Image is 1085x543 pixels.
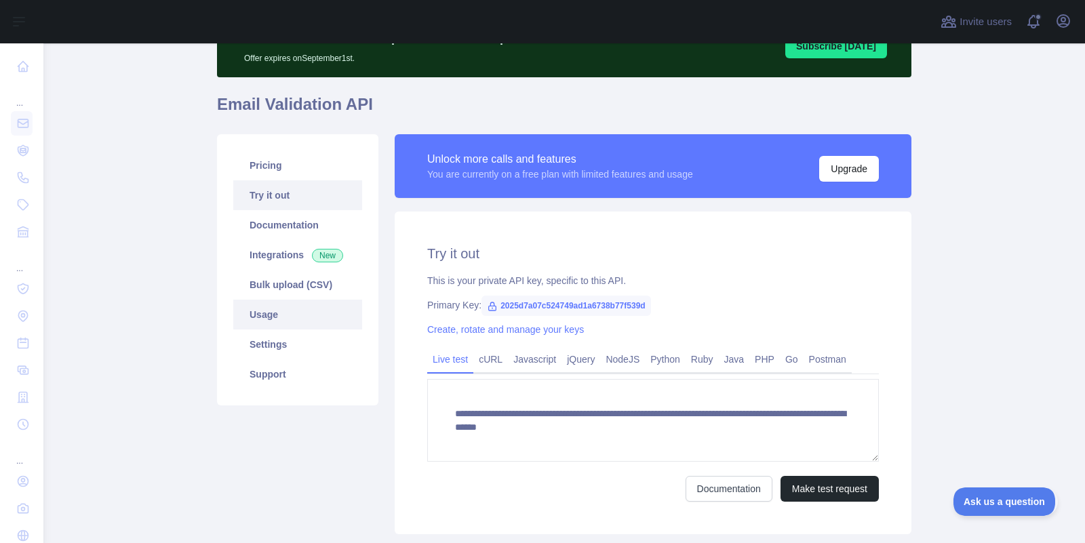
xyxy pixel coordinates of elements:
div: You are currently on a free plan with limited features and usage [427,167,693,181]
a: Support [233,359,362,389]
a: Settings [233,329,362,359]
a: NodeJS [600,348,645,370]
button: Make test request [781,476,879,502]
a: Bulk upload (CSV) [233,270,362,300]
a: Python [645,348,686,370]
div: This is your private API key, specific to this API. [427,274,879,287]
button: Invite users [938,11,1014,33]
span: 2025d7a07c524749ad1a6738b77f539d [481,296,651,316]
span: Invite users [960,14,1012,30]
div: Unlock more calls and features [427,151,693,167]
h1: Email Validation API [217,94,911,126]
a: Create, rotate and manage your keys [427,324,584,335]
a: Live test [427,348,473,370]
a: Ruby [686,348,719,370]
button: Subscribe [DATE] [785,34,887,58]
a: Go [780,348,804,370]
a: Java [719,348,750,370]
div: ... [11,247,33,274]
h2: Try it out [427,244,879,263]
a: Documentation [233,210,362,240]
a: cURL [473,348,508,370]
a: jQuery [561,348,600,370]
a: Documentation [686,476,772,502]
a: Javascript [508,348,561,370]
a: Usage [233,300,362,329]
button: Upgrade [819,156,879,182]
a: PHP [749,348,780,370]
a: Integrations New [233,240,362,270]
div: ... [11,439,33,466]
p: Offer expires on September 1st. [244,47,616,64]
div: ... [11,81,33,108]
a: Try it out [233,180,362,210]
span: New [312,249,343,262]
a: Postman [804,348,852,370]
a: Pricing [233,150,362,180]
div: Primary Key: [427,298,879,312]
iframe: Toggle Customer Support [953,487,1058,516]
